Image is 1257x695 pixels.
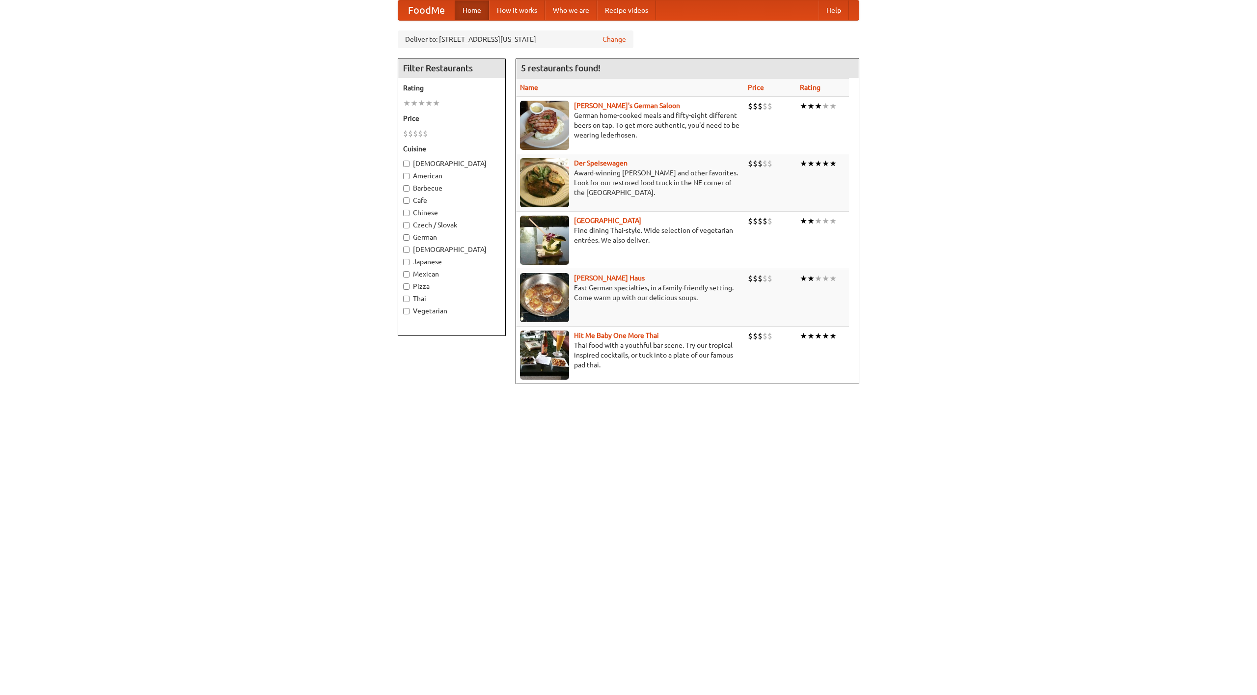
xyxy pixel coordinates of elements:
li: $ [748,331,753,341]
li: ★ [822,273,829,284]
li: $ [763,331,767,341]
li: ★ [815,273,822,284]
li: ★ [425,98,433,109]
li: $ [763,273,767,284]
img: speisewagen.jpg [520,158,569,207]
img: satay.jpg [520,216,569,265]
li: ★ [829,331,837,341]
li: $ [767,101,772,111]
label: Czech / Slovak [403,220,500,230]
label: German [403,232,500,242]
p: East German specialties, in a family-friendly setting. Come warm up with our delicious soups. [520,283,740,303]
li: $ [767,216,772,226]
a: FoodMe [398,0,455,20]
li: ★ [815,216,822,226]
a: Der Speisewagen [574,159,628,167]
div: Deliver to: [STREET_ADDRESS][US_STATE] [398,30,633,48]
input: German [403,234,410,241]
p: Award-winning [PERSON_NAME] and other favorites. Look for our restored food truck in the NE corne... [520,168,740,197]
li: $ [767,158,772,169]
a: Rating [800,83,820,91]
label: Vegetarian [403,306,500,316]
li: $ [763,158,767,169]
li: $ [753,273,758,284]
a: Home [455,0,489,20]
input: Chinese [403,210,410,216]
label: Japanese [403,257,500,267]
h4: Filter Restaurants [398,58,505,78]
label: Thai [403,294,500,304]
img: esthers.jpg [520,101,569,150]
label: American [403,171,500,181]
p: German home-cooked meals and fifty-eight different beers on tap. To get more authentic, you'd nee... [520,111,740,140]
a: [PERSON_NAME] Haus [574,274,645,282]
li: ★ [800,273,807,284]
li: ★ [800,101,807,111]
li: ★ [807,158,815,169]
label: Cafe [403,195,500,205]
input: Cafe [403,197,410,204]
input: Pizza [403,283,410,290]
a: Change [602,34,626,44]
li: $ [753,158,758,169]
li: $ [767,273,772,284]
li: ★ [829,158,837,169]
li: $ [758,216,763,226]
h5: Price [403,113,500,123]
a: [GEOGRAPHIC_DATA] [574,217,641,224]
label: Chinese [403,208,500,218]
input: Czech / Slovak [403,222,410,228]
li: ★ [800,331,807,341]
label: Pizza [403,281,500,291]
input: Japanese [403,259,410,265]
label: [DEMOGRAPHIC_DATA] [403,159,500,168]
li: ★ [807,216,815,226]
label: [DEMOGRAPHIC_DATA] [403,245,500,254]
input: [DEMOGRAPHIC_DATA] [403,247,410,253]
li: ★ [815,331,822,341]
li: ★ [815,158,822,169]
a: Name [520,83,538,91]
li: ★ [807,331,815,341]
li: ★ [815,101,822,111]
li: $ [408,128,413,139]
img: babythai.jpg [520,331,569,380]
a: Hit Me Baby One More Thai [574,332,659,339]
input: Mexican [403,271,410,278]
li: ★ [829,273,837,284]
li: $ [413,128,418,139]
li: $ [403,128,408,139]
input: Vegetarian [403,308,410,314]
a: Help [819,0,849,20]
li: ★ [403,98,410,109]
li: $ [758,158,763,169]
li: $ [748,273,753,284]
li: $ [753,216,758,226]
a: Who we are [545,0,597,20]
label: Mexican [403,269,500,279]
a: How it works [489,0,545,20]
li: $ [748,158,753,169]
li: $ [418,128,423,139]
li: $ [758,273,763,284]
a: Price [748,83,764,91]
li: ★ [822,331,829,341]
input: Thai [403,296,410,302]
a: [PERSON_NAME]'s German Saloon [574,102,680,110]
li: $ [423,128,428,139]
li: ★ [822,216,829,226]
li: $ [763,101,767,111]
li: ★ [807,101,815,111]
p: Fine dining Thai-style. Wide selection of vegetarian entrées. We also deliver. [520,225,740,245]
h5: Cuisine [403,144,500,154]
li: ★ [822,101,829,111]
li: $ [748,216,753,226]
li: ★ [800,216,807,226]
li: $ [748,101,753,111]
li: ★ [807,273,815,284]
